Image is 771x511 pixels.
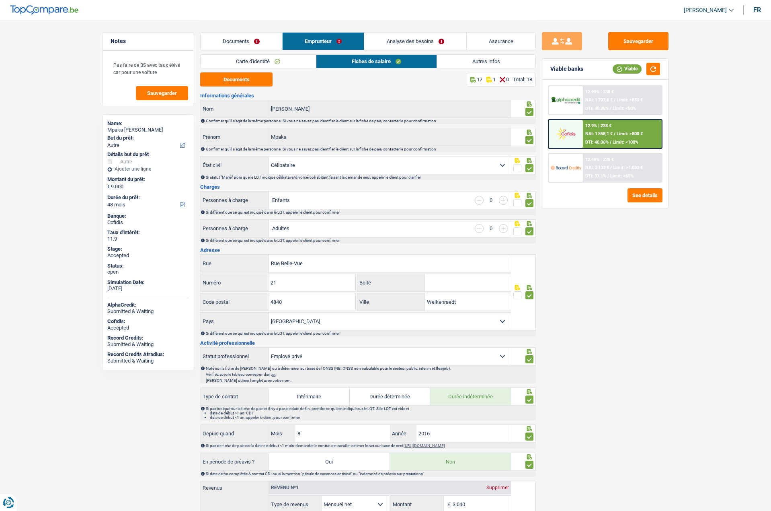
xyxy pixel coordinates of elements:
[585,165,609,170] span: NAI: 2 103 €
[610,165,612,170] span: /
[107,176,187,183] label: Montant du prêt:
[488,198,495,203] div: 0
[107,213,189,219] div: Banque:
[201,128,269,146] label: Prénom
[107,358,189,364] div: Submitted & Waiting
[206,366,535,371] p: Noté sur la fiche de [PERSON_NAME] ou à déterminer sur base de l'ONSS (NB. ONSS non calculable po...
[107,335,189,341] div: Record Credits:
[201,55,316,68] a: Carte d'identité
[357,293,425,311] label: Ville
[551,126,580,141] img: Cofidis
[484,485,511,490] div: Supprimer
[201,455,269,468] label: En période de préavis ?
[10,5,78,15] img: TopCompare Logo
[206,378,535,383] p: [PERSON_NAME] utiliser l'onglet avec votre nom.
[357,274,425,291] label: Boite
[201,481,269,490] label: Revenus
[200,340,536,346] h3: Activité professionnelle
[467,33,536,50] a: Assurance
[585,97,613,103] span: NAI: 1 797,8 €
[206,406,535,420] div: Si pas indiqué sur la fiche de paie et il n'y a pas de date de fin, prendre ce qui est indiqué su...
[610,140,611,145] span: /
[269,388,350,405] label: Intérimaire
[684,7,727,14] span: [PERSON_NAME]
[107,166,189,172] div: Ajouter une ligne
[614,131,615,136] span: /
[206,443,535,448] div: Si pas de fiche de paie car la date de début <1 mois: demander le contrat de travail et estimer l...
[107,183,110,190] span: €
[272,226,289,231] label: Adultes
[430,388,511,405] label: Durée indéterminée
[610,173,634,179] span: Limit: <65%
[269,485,301,490] div: Revenu nº1
[613,140,638,145] span: Limit: <100%
[200,184,536,190] h3: Charges
[350,388,431,405] label: Durée déterminée
[585,157,614,162] div: 12.49% | 236 €
[585,106,609,111] span: DTI: 40.86%
[201,293,269,311] label: Code postal
[390,453,511,470] label: Non
[753,6,761,14] div: fr
[107,219,189,226] div: Cofidis
[607,173,609,179] span: /
[627,188,662,202] button: See details
[206,210,535,214] div: Si différent que ce qui est indiqué dans le LQT, appeler le client pour confirmer
[111,38,186,45] h5: Notes
[107,151,189,158] div: Détails but du prêt
[477,76,482,82] p: 17
[551,160,580,175] img: Record Credits
[295,425,390,442] input: MM
[107,194,187,201] label: Durée du prêt:
[404,443,445,448] a: [URL][DOMAIN_NAME]
[107,279,189,286] div: Simulation Date:
[416,425,511,442] input: AAAA
[585,123,611,128] div: 12.9% | 238 €
[107,127,189,133] div: Mpaka [PERSON_NAME]
[437,55,535,68] a: Autres infos
[488,226,495,231] div: 0
[200,72,273,87] button: Documents
[107,318,189,325] div: Cofidis:
[107,285,189,292] div: [DATE]
[269,453,390,470] label: Oui
[107,252,189,259] div: Accepted
[107,308,189,315] div: Submitted & Waiting
[585,173,606,179] span: DTI: 37.1%
[390,425,416,442] label: Année
[506,76,509,82] p: 0
[107,341,189,348] div: Submitted & Waiting
[107,302,189,308] div: AlphaCredit:
[551,96,580,105] img: AlphaCredit
[617,131,643,136] span: Limit: >800 €
[107,269,189,275] div: open
[550,66,583,72] div: Viable banks
[272,372,275,377] a: ici
[585,131,613,136] span: NAI: 1 858,1 €
[107,229,189,236] div: Taux d'intérêt:
[201,313,269,330] label: Pays
[201,390,269,403] label: Type de contrat
[613,64,642,73] div: Viable
[272,198,290,203] label: Enfants
[513,76,532,82] div: Total: 18
[201,348,269,365] label: Statut professionnel
[206,331,535,336] div: Si différent que ce qui est indiqué dans le LQT, appeler le client pour confirmer
[201,192,269,209] label: Personnes à charge
[210,411,535,415] li: date de début >1 an: CDI
[364,33,466,50] a: Analyse des besoins
[107,120,189,127] div: Name:
[201,255,269,272] label: Rue
[201,220,269,237] label: Personnes à charge
[136,86,188,100] button: Sauvegarder
[200,93,536,98] h3: Informations générales
[200,247,536,253] h3: Adresse
[201,274,269,291] label: Numéro
[201,157,269,174] label: État civil
[147,91,177,96] span: Sauvegarder
[613,165,643,170] span: Limit: >1.033 €
[206,472,535,476] div: Si date de fin complétée & contrat CDI ou si la mention "pécule de vacances anticipé" ou "indemni...
[585,89,614,95] div: 12.99% | 238 €
[107,236,189,242] div: 11.9
[493,76,496,82] p: 1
